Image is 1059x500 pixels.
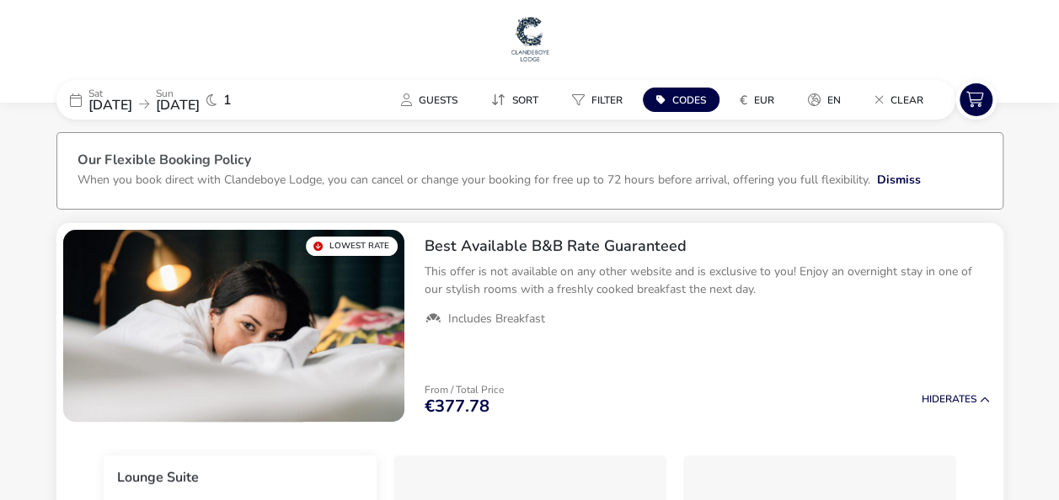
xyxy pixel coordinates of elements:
div: Best Available B&B Rate GuaranteedThis offer is not available on any other website and is exclusi... [411,223,1003,341]
button: Clear [861,88,937,112]
swiper-slide: 1 / 1 [63,230,404,422]
button: Filter [559,88,636,112]
naf-pibe-menu-bar-item: Filter [559,88,643,112]
button: HideRates [922,394,990,405]
span: Hide [922,392,945,406]
button: Dismiss [877,171,921,189]
h3: Our Flexible Booking Policy [78,153,982,171]
button: Sort [478,88,552,112]
p: This offer is not available on any other website and is exclusive to you! Enjoy an overnight stay... [425,263,990,298]
span: [DATE] [156,96,200,114]
div: Lowest Rate [306,237,398,256]
naf-pibe-menu-bar-item: Codes [643,88,726,112]
span: Clear [891,93,923,107]
h3: Lounge Suite [117,469,199,487]
button: Guests [388,88,471,112]
span: Filter [591,93,623,107]
i: € [740,92,747,109]
button: en [794,88,854,112]
naf-pibe-menu-bar-item: Sort [478,88,559,112]
span: 1 [223,93,232,107]
button: Codes [643,88,719,112]
button: €EUR [726,88,788,112]
div: Sat[DATE]Sun[DATE]1 [56,80,309,120]
span: €377.78 [425,398,489,415]
span: Sort [512,93,538,107]
img: Main Website [509,13,551,64]
p: When you book direct with Clandeboye Lodge, you can cancel or change your booking for free up to ... [78,172,870,188]
span: Codes [672,93,706,107]
span: EUR [754,93,774,107]
naf-pibe-menu-bar-item: €EUR [726,88,794,112]
naf-pibe-menu-bar-item: Guests [388,88,478,112]
span: Guests [419,93,457,107]
h2: Best Available B&B Rate Guaranteed [425,237,990,256]
span: Includes Breakfast [448,311,545,327]
p: Sat [88,88,132,98]
p: Sun [156,88,200,98]
p: From / Total Price [425,385,504,395]
span: en [827,93,841,107]
naf-pibe-menu-bar-item: Clear [861,88,944,112]
span: [DATE] [88,96,132,114]
naf-pibe-menu-bar-item: en [794,88,861,112]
